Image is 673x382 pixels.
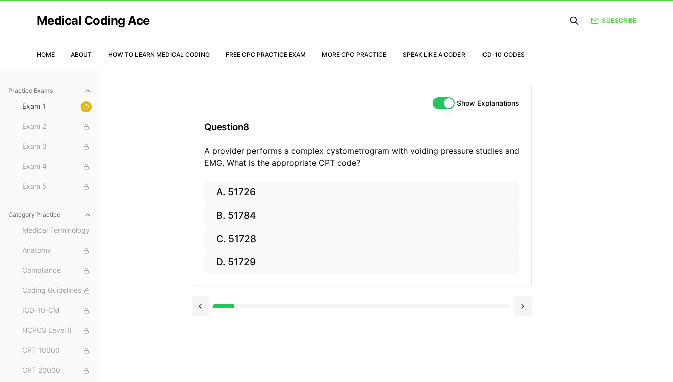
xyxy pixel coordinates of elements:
button: Exam 5 [18,179,96,195]
button: Practice Exams [4,83,96,99]
button: C. 51728 [204,227,519,251]
a: ICD-10 Codes [481,51,525,58]
a: About [71,51,92,58]
button: B. 51784 [204,204,519,228]
button: Exam 1 [18,99,96,115]
span: ICD-10-CM [22,305,92,316]
a: Free CPC Practice Exam [226,51,306,58]
span: Coding Guidelines [22,285,92,296]
span: CPT 20000 [22,365,92,376]
span: Exam 5 [22,181,92,192]
button: D. 51729 [204,251,519,274]
a: How to Learn Medical Coding [108,51,210,58]
span: Anatomy [22,245,92,256]
span: CPT 10000 [22,345,92,356]
p: A provider performs a complex cystometrogram with voiding pressure studies and EMG. What is the a... [204,145,519,169]
span: Exam 3 [22,141,92,152]
a: More CPC Practice [322,51,386,58]
label: Show Explanations [457,100,519,107]
button: Exam 3 [18,139,96,155]
button: Compliance [18,263,96,279]
a: Home [37,51,55,58]
span: Exam 4 [22,161,92,172]
button: Medical Terminology [18,223,96,239]
button: A. 51726 [204,181,519,204]
a: Subscribe [591,16,636,25]
button: CPT 20000 [18,363,96,379]
button: Exam 4 [18,159,96,175]
button: Anatomy [18,243,96,259]
button: ICD-10-CM [18,303,96,319]
button: Category Practice [4,207,96,223]
button: HCPCS Level II [18,323,96,339]
span: Exam 2 [22,121,92,132]
span: Medical Terminology [22,225,92,236]
button: CPT 10000 [18,343,96,359]
a: Medical Coding Ace [37,15,150,27]
span: Compliance [22,265,92,276]
a: Speak Like a Coder [403,51,465,58]
h3: Question 8 [204,112,519,142]
button: Exam 2 [18,119,96,135]
span: Exam 1 [22,101,92,112]
span: HCPCS Level II [22,325,92,336]
button: Coding Guidelines [18,283,96,299]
